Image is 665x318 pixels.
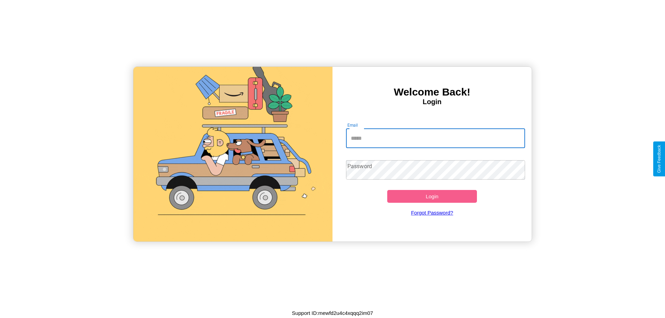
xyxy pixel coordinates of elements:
[133,67,332,242] img: gif
[343,203,522,222] a: Forgot Password?
[332,98,532,106] h4: Login
[657,145,662,173] div: Give Feedback
[347,122,358,128] label: Email
[387,190,477,203] button: Login
[292,308,373,318] p: Support ID: mewfd2u4c4xqqq2im07
[332,86,532,98] h3: Welcome Back!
